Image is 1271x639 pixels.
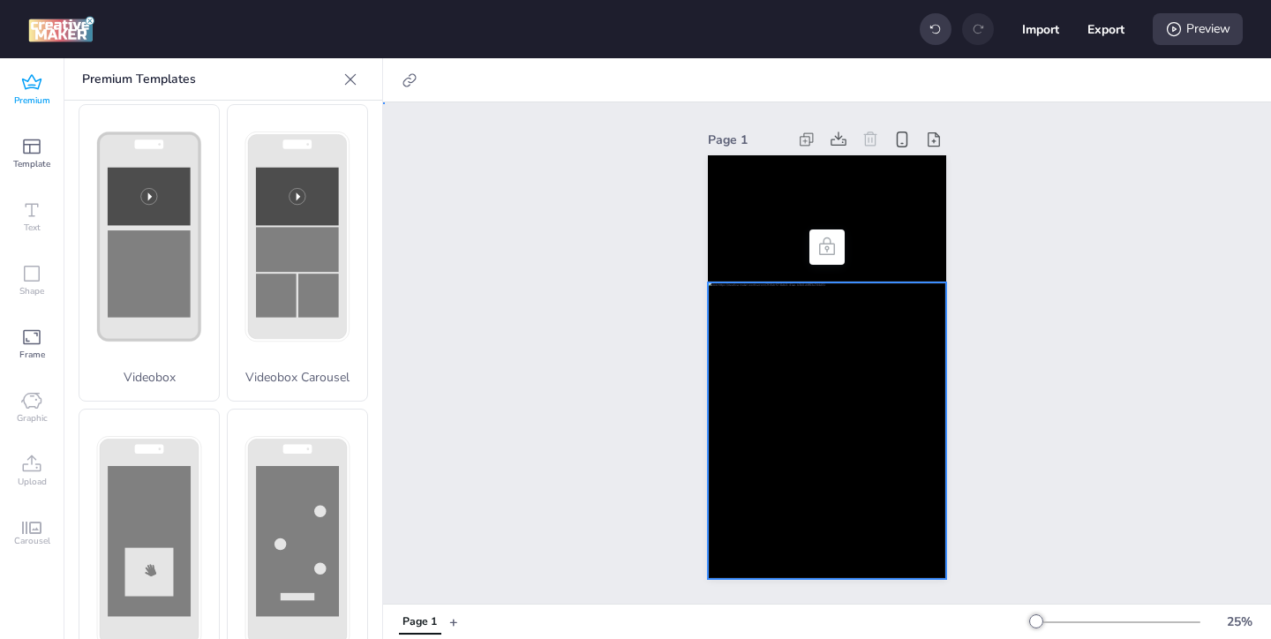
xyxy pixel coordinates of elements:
button: Import [1022,11,1059,48]
p: Premium Templates [82,58,336,101]
button: Export [1087,11,1124,48]
p: Videobox Carousel [228,368,367,387]
span: Carousel [14,534,50,548]
span: Premium [14,94,50,108]
span: Template [13,157,50,171]
button: + [449,606,458,637]
div: Tabs [390,606,449,637]
span: Upload [18,475,47,489]
span: Graphic [17,411,48,425]
span: Text [24,221,41,235]
p: Videobox [79,368,219,387]
div: Preview [1153,13,1243,45]
img: logo Creative Maker [28,16,94,42]
span: Shape [19,284,44,298]
div: Page 1 [402,614,437,630]
div: Page 1 [708,131,787,149]
span: Frame [19,348,45,362]
div: 25 % [1218,613,1260,631]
